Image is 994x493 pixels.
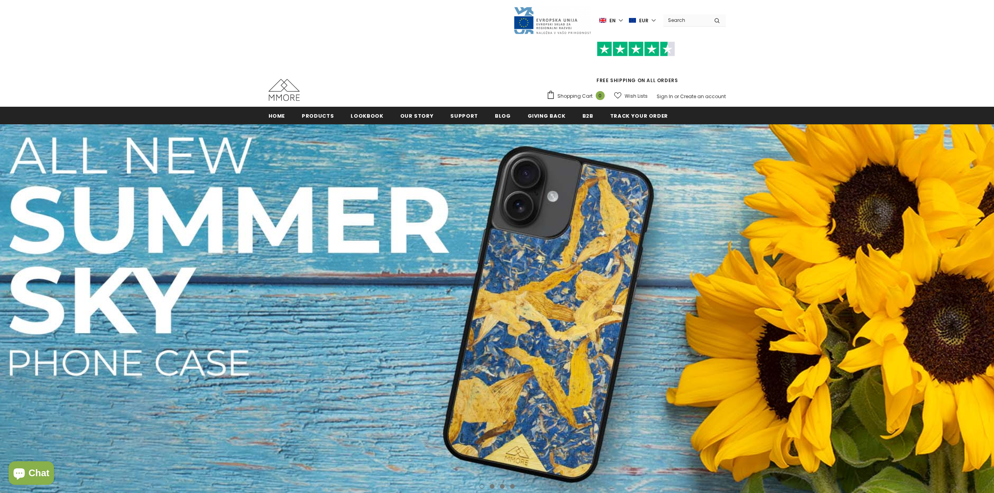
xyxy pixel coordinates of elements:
span: Lookbook [351,112,383,120]
span: Products [302,112,334,120]
iframe: Customer reviews powered by Trustpilot [546,56,726,77]
span: Giving back [528,112,566,120]
a: Home [269,107,285,124]
span: or [674,93,679,100]
button: 3 [500,484,505,489]
a: Sign In [657,93,673,100]
span: Blog [495,112,511,120]
a: Create an account [680,93,726,100]
input: Search Site [663,14,708,26]
button: 1 [480,484,484,489]
a: Products [302,107,334,124]
span: 0 [596,91,605,100]
a: support [450,107,478,124]
span: Shopping Cart [557,92,593,100]
a: Giving back [528,107,566,124]
a: Javni Razpis [513,17,591,23]
a: Lookbook [351,107,383,124]
button: 4 [510,484,515,489]
a: Shopping Cart 0 [546,90,609,102]
span: EUR [639,17,648,25]
img: MMORE Cases [269,79,300,101]
span: support [450,112,478,120]
span: Our Story [400,112,434,120]
a: Blog [495,107,511,124]
a: Wish Lists [614,89,648,103]
img: i-lang-1.png [599,17,606,24]
inbox-online-store-chat: Shopify online store chat [6,461,56,487]
span: Track your order [610,112,668,120]
a: B2B [582,107,593,124]
img: Trust Pilot Stars [597,41,675,57]
span: Home [269,112,285,120]
a: Our Story [400,107,434,124]
button: 2 [490,484,494,489]
span: Wish Lists [625,92,648,100]
span: en [609,17,616,25]
img: Javni Razpis [513,6,591,35]
span: FREE SHIPPING ON ALL ORDERS [546,45,726,84]
a: Track your order [610,107,668,124]
span: B2B [582,112,593,120]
